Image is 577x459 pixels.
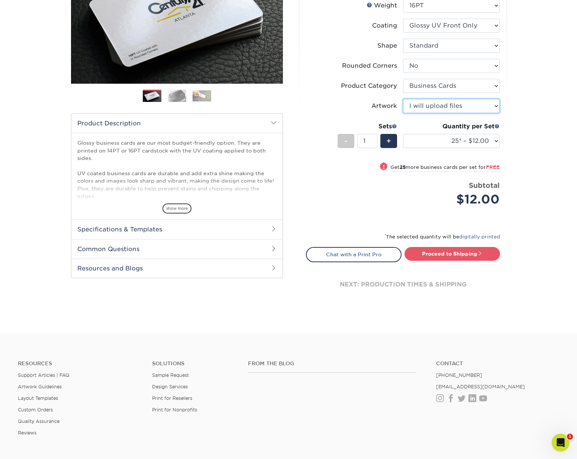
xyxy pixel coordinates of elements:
[18,384,62,389] a: Artwork Guidelines
[152,372,189,378] a: Sample Request
[404,247,500,260] a: Proceed to Shipping
[436,372,482,378] a: [PHONE_NUMBER]
[306,262,500,307] div: next: production times & shipping
[143,87,161,106] img: Business Cards 01
[409,190,500,208] div: $12.00
[152,407,197,413] a: Print for Nonprofits
[367,1,397,10] div: Weight
[384,234,500,240] small: The selected quantity will be
[168,89,186,102] img: Business Cards 02
[162,203,191,214] span: show more
[386,135,391,147] span: +
[469,181,500,189] strong: Subtotal
[341,81,397,90] div: Product Category
[436,384,525,389] a: [EMAIL_ADDRESS][DOMAIN_NAME]
[306,247,402,262] a: Chat with a Print Pro
[400,164,406,170] strong: 25
[403,122,500,131] div: Quantity per Set
[71,259,283,278] h2: Resources and Blogs
[18,430,36,436] a: Reviews
[193,90,211,102] img: Business Cards 03
[344,135,348,147] span: -
[77,139,277,238] p: Glossy business cards are our most budget-friendly option. They are printed on 14PT or 16PT cards...
[248,360,416,367] h4: From the Blog
[71,239,283,259] h2: Common Questions
[18,372,70,378] a: Support Articles | FAQ
[71,114,283,133] h2: Product Description
[372,21,397,30] div: Coating
[459,234,500,240] a: digitally printed
[567,434,573,440] span: 1
[486,164,500,170] span: FREE
[342,61,397,70] div: Rounded Corners
[18,418,59,424] a: Quality Assurance
[338,122,397,131] div: Sets
[383,163,385,171] span: !
[152,360,237,367] h4: Solutions
[18,395,58,401] a: Layout Templates
[18,407,53,413] a: Custom Orders
[552,434,570,452] iframe: Intercom live chat
[390,164,500,172] small: Get more business cards per set for
[377,41,397,50] div: Shape
[152,384,188,389] a: Design Services
[71,219,283,239] h2: Specifications & Templates
[371,102,397,110] div: Artwork
[2,436,63,456] iframe: Google Customer Reviews
[436,360,559,367] a: Contact
[18,360,141,367] h4: Resources
[152,395,192,401] a: Print for Resellers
